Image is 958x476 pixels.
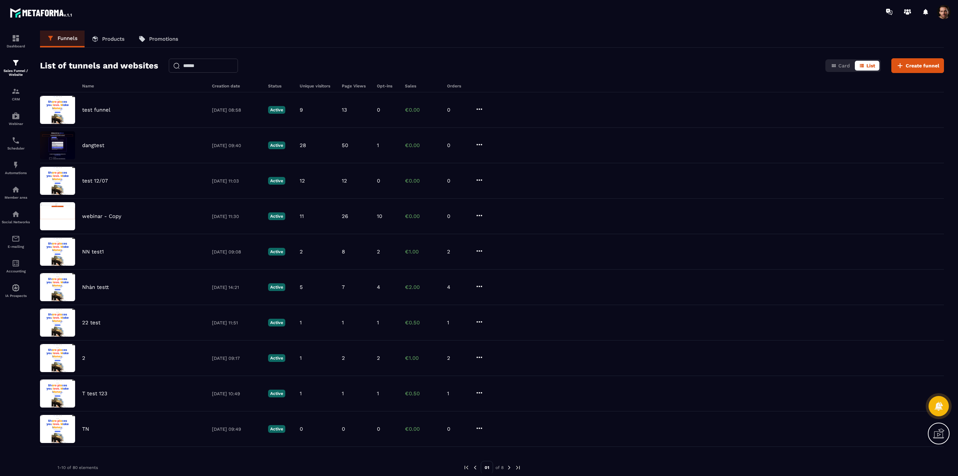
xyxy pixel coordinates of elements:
[2,171,30,175] p: Automations
[377,284,380,290] p: 4
[268,425,285,433] p: Active
[268,84,293,88] h6: Status
[300,390,302,397] p: 1
[2,220,30,224] p: Social Networks
[405,426,440,432] p: €0.00
[82,142,104,148] p: dangtest
[377,178,380,184] p: 0
[40,344,75,372] img: image
[495,465,504,470] p: of 8
[40,273,75,301] img: image
[300,213,304,219] p: 11
[40,131,75,159] img: image
[447,390,468,397] p: 1
[268,390,285,397] p: Active
[40,96,75,124] img: image
[12,34,20,42] img: formation
[2,44,30,48] p: Dashboard
[12,87,20,95] img: formation
[82,178,108,184] p: test 12/07
[212,391,261,396] p: [DATE] 10:49
[268,319,285,326] p: Active
[377,390,379,397] p: 1
[268,141,285,149] p: Active
[212,84,261,88] h6: Creation date
[906,62,939,69] span: Create funnel
[268,212,285,220] p: Active
[377,249,380,255] p: 2
[447,107,468,113] p: 0
[447,249,468,255] p: 2
[342,142,348,148] p: 50
[342,390,344,397] p: 1
[447,142,468,148] p: 0
[342,213,348,219] p: 26
[40,31,85,47] a: Funnels
[12,259,20,267] img: accountant
[2,53,30,82] a: formationformationSales Funnel / Website
[405,213,440,219] p: €0.00
[2,254,30,278] a: accountantaccountantAccounting
[10,6,73,19] img: logo
[82,284,109,290] p: Nhàn testt
[300,178,305,184] p: 12
[300,84,335,88] h6: Unique visitors
[82,213,121,219] p: webinar - Copy
[377,213,382,219] p: 10
[12,234,20,243] img: email
[2,106,30,131] a: automationsautomationsWebinar
[2,122,30,126] p: Webinar
[212,356,261,361] p: [DATE] 09:17
[12,284,20,292] img: automations
[212,285,261,290] p: [DATE] 14:21
[85,31,132,47] a: Products
[342,319,344,326] p: 1
[405,319,440,326] p: €0.50
[300,107,303,113] p: 9
[2,294,30,298] p: IA Prospects
[2,131,30,156] a: schedulerschedulerScheduler
[40,309,75,337] img: image
[405,142,440,148] p: €0.00
[342,284,345,290] p: 7
[405,355,440,361] p: €1.00
[82,426,89,432] p: TN
[342,355,345,361] p: 2
[40,59,158,73] h2: List of tunnels and websites
[838,63,850,68] span: Card
[132,31,185,47] a: Promotions
[506,464,512,471] img: next
[481,461,493,474] p: 01
[2,205,30,229] a: social-networksocial-networkSocial Networks
[300,355,302,361] p: 1
[2,196,30,199] p: Member area
[40,202,75,230] img: image
[300,249,303,255] p: 2
[300,426,303,432] p: 0
[342,426,345,432] p: 0
[342,84,370,88] h6: Page Views
[40,167,75,195] img: image
[2,156,30,180] a: automationsautomationsAutomations
[12,59,20,67] img: formation
[377,319,379,326] p: 1
[405,390,440,397] p: €0.50
[2,229,30,254] a: emailemailE-mailing
[377,426,380,432] p: 0
[82,355,85,361] p: 2
[12,161,20,169] img: automations
[102,36,125,42] p: Products
[377,84,398,88] h6: Opt-ins
[300,319,302,326] p: 1
[268,177,285,185] p: Active
[268,354,285,362] p: Active
[405,178,440,184] p: €0.00
[212,178,261,184] p: [DATE] 11:03
[82,249,104,255] p: NN test1
[82,84,205,88] h6: Name
[866,63,875,68] span: List
[2,29,30,53] a: formationformationDashboard
[447,84,468,88] h6: Orders
[342,107,347,113] p: 13
[40,379,75,408] img: image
